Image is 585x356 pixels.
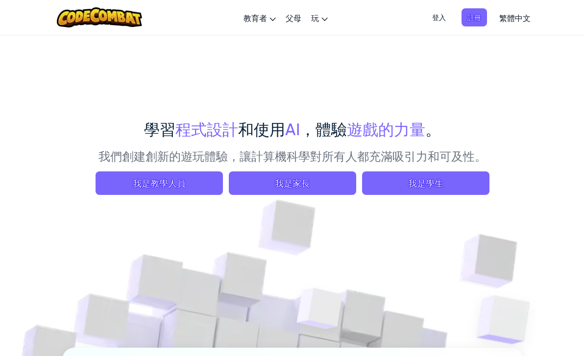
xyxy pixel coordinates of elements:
span: 和使用 [238,119,285,139]
span: 。 [425,119,441,139]
span: 玩 [311,13,319,23]
img: CodeCombat logo [57,7,143,27]
p: 我們創建創新的遊玩體驗，讓計算機科學對所有人都充滿吸引力和可及性。 [96,147,489,164]
button: 登入 [426,8,452,26]
a: 我是教學人員 [96,171,223,195]
button: 註冊 [462,8,487,26]
a: 教育者 [239,4,281,31]
a: 繁體中文 [494,4,536,31]
span: 程式設計 [175,119,238,139]
button: 我是學生 [362,171,489,195]
span: 教育者 [244,13,267,23]
span: ，體驗 [300,119,347,139]
span: 遊戲的力量 [347,119,425,139]
span: 繁體中文 [499,13,531,23]
a: 父母 [281,4,306,31]
span: 學習 [144,119,175,139]
a: 我是家長 [229,171,356,195]
span: AI [285,119,300,139]
a: 玩 [306,4,333,31]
